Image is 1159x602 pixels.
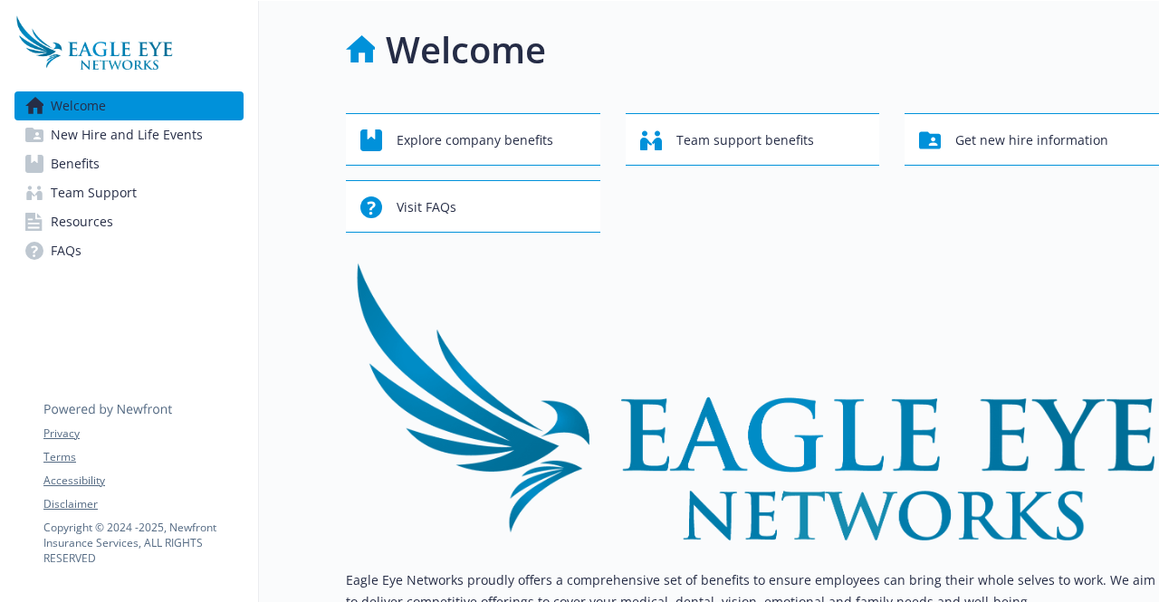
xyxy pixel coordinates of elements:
a: FAQs [14,236,244,265]
button: Visit FAQs [346,180,600,233]
span: Get new hire information [955,123,1108,158]
button: Get new hire information [905,113,1159,166]
span: Welcome [51,91,106,120]
span: Benefits [51,149,100,178]
a: Terms [43,449,243,465]
span: FAQs [51,236,81,265]
button: Team support benefits [626,113,880,166]
span: Resources [51,207,113,236]
a: Benefits [14,149,244,178]
p: Copyright © 2024 - 2025 , Newfront Insurance Services, ALL RIGHTS RESERVED [43,520,243,566]
a: New Hire and Life Events [14,120,244,149]
button: Explore company benefits [346,113,600,166]
h1: Welcome [386,23,546,77]
a: Accessibility [43,473,243,489]
a: Privacy [43,425,243,442]
a: Disclaimer [43,496,243,512]
span: Explore company benefits [397,123,553,158]
img: overview page banner [346,262,1159,540]
a: Resources [14,207,244,236]
a: Team Support [14,178,244,207]
span: Visit FAQs [397,190,456,225]
a: Welcome [14,91,244,120]
span: Team support benefits [676,123,814,158]
span: Team Support [51,178,137,207]
span: New Hire and Life Events [51,120,203,149]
